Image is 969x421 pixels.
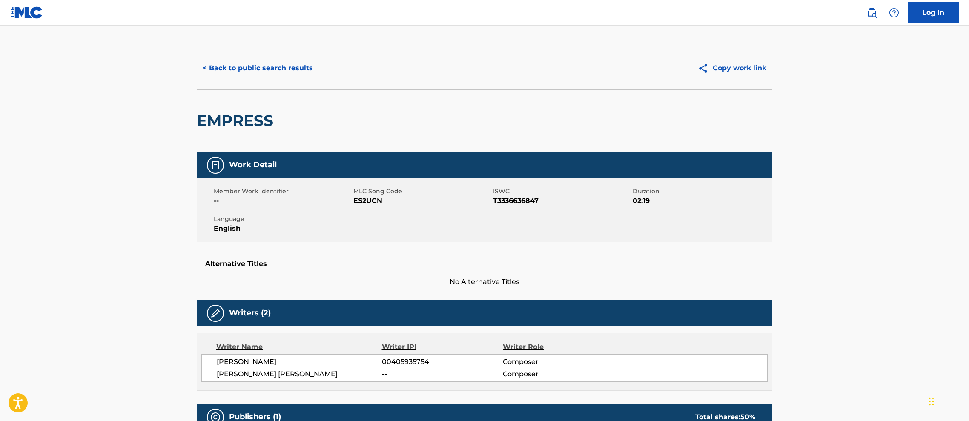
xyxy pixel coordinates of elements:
[217,357,382,367] span: [PERSON_NAME]
[503,369,613,379] span: Composer
[382,369,503,379] span: --
[493,196,631,206] span: T3336636847
[214,215,351,223] span: Language
[229,308,271,318] h5: Writers (2)
[229,160,277,170] h5: Work Detail
[197,277,772,287] span: No Alternative Titles
[633,196,770,206] span: 02:19
[929,389,934,414] div: Drag
[382,357,503,367] span: 00405935754
[382,342,503,352] div: Writer IPI
[353,187,491,196] span: MLC Song Code
[740,413,755,421] span: 50 %
[886,4,903,21] div: Help
[698,63,713,74] img: Copy work link
[867,8,877,18] img: search
[926,380,969,421] iframe: Chat Widget
[214,187,351,196] span: Member Work Identifier
[692,57,772,79] button: Copy work link
[210,160,221,170] img: Work Detail
[214,196,351,206] span: --
[908,2,959,23] a: Log In
[503,357,613,367] span: Composer
[889,8,899,18] img: help
[197,111,278,130] h2: EMPRESS
[197,57,319,79] button: < Back to public search results
[353,196,491,206] span: ES2UCN
[633,187,770,196] span: Duration
[216,342,382,352] div: Writer Name
[217,369,382,379] span: [PERSON_NAME] [PERSON_NAME]
[214,223,351,234] span: English
[493,187,631,196] span: ISWC
[210,308,221,318] img: Writers
[863,4,880,21] a: Public Search
[205,260,764,268] h5: Alternative Titles
[503,342,613,352] div: Writer Role
[10,6,43,19] img: MLC Logo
